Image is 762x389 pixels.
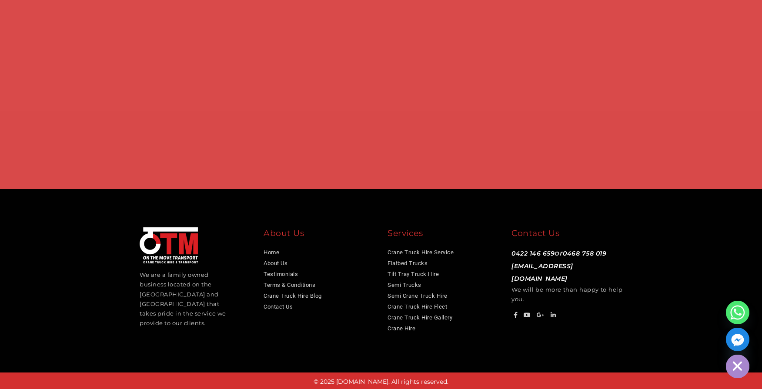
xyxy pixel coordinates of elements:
[140,270,228,328] p: We are a family owned business located on the [GEOGRAPHIC_DATA] and [GEOGRAPHIC_DATA] that takes ...
[511,249,606,283] span: or
[264,303,293,310] a: Contact Us
[726,301,749,324] a: Whatsapp
[388,247,498,334] nav: Services
[264,282,315,288] a: Terms & Conditions
[264,247,374,312] nav: About Us
[264,271,298,277] a: Testimonials
[511,247,622,304] p: We will be more than happy to help you.
[4,377,758,387] p: © 2025 [DOMAIN_NAME]. All rights reserved.
[388,260,428,266] a: Flatbed Trucks
[388,314,452,321] a: Crane Truck Hire Gallery
[388,282,421,288] a: Semi Trucks
[511,262,573,283] a: [EMAIL_ADDRESS][DOMAIN_NAME]
[563,249,606,257] a: 0468 758 019
[511,249,555,257] a: 0422 146 659
[388,271,439,277] a: Tilt Tray Truck Hire
[388,227,498,243] div: Services
[264,293,322,299] a: Crane Truck Hire Blog
[388,249,454,256] a: Crane Truck Hire Service
[264,249,279,256] a: Home
[388,325,415,332] a: Crane Hire
[264,260,287,266] a: About Us
[388,293,448,299] a: Semi Crane Truck Hire
[511,227,622,243] div: Contact Us
[388,303,447,310] a: Crane Truck Hire Fleet
[140,227,198,263] img: footer Logo
[726,328,749,351] a: Facebook_Messenger
[264,227,374,243] div: About Us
